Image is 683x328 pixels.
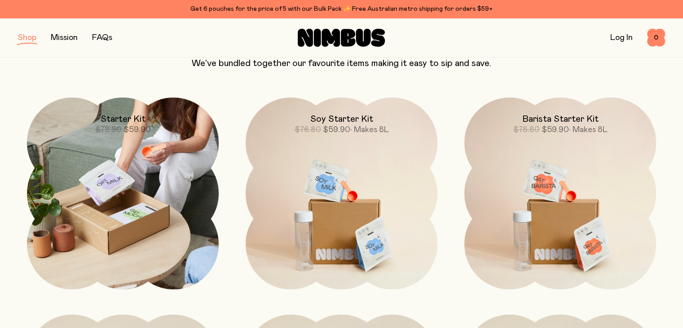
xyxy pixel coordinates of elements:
button: 0 [647,29,665,47]
h2: Soy Starter Kit [310,114,373,124]
span: $59.90 [542,126,569,134]
p: We’ve bundled together our favourite items making it easy to sip and save. [18,58,665,69]
a: Mission [51,34,78,42]
div: Get 6 pouches for the price of 5 with our Bulk Pack ✨ Free Australian metro shipping for orders $59+ [18,4,665,14]
a: Soy Starter Kit$76.80$59.90• Makes 8L [246,98,437,289]
h2: Starter Kit [101,114,145,124]
a: Starter Kit$78.80$59.90 [27,98,219,289]
a: Barista Starter Kit$78.80$59.90• Makes 8L [464,98,656,289]
span: • Makes 8L [569,126,608,134]
span: $59.90 [123,126,151,134]
span: • Makes 8L [350,126,389,134]
span: $59.90 [323,126,350,134]
span: $78.80 [513,126,540,134]
a: FAQs [92,34,112,42]
span: $78.80 [95,126,122,134]
a: Log In [610,34,633,42]
span: $76.80 [295,126,321,134]
h2: Barista Starter Kit [522,114,599,124]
